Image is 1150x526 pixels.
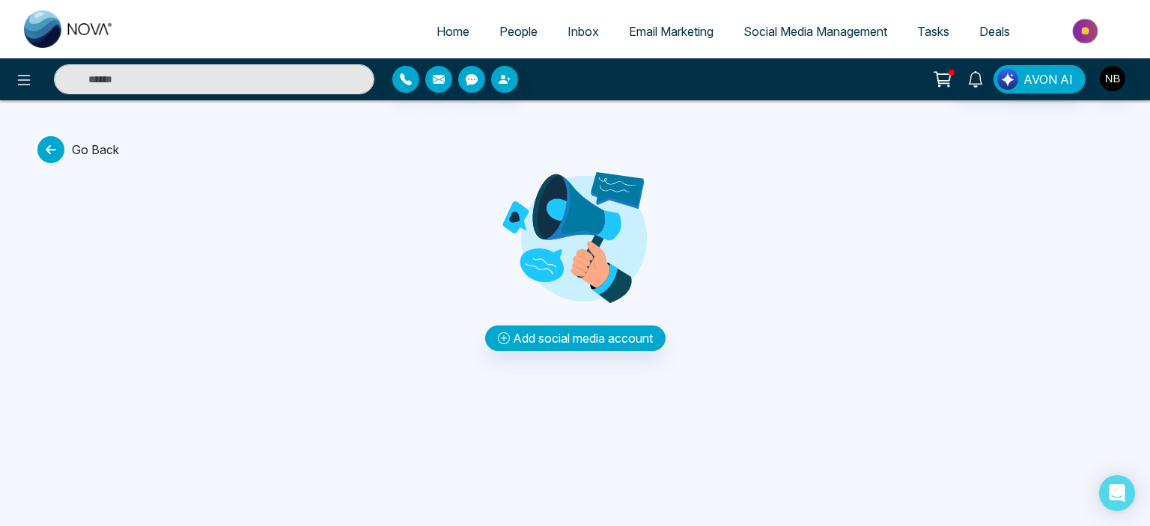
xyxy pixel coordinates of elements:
[1032,14,1141,48] img: Market-place.gif
[499,24,538,39] span: People
[1100,66,1125,91] img: User Avatar
[1023,70,1073,88] span: AVON AI
[728,17,902,46] a: Social Media Management
[743,24,887,39] span: Social Media Management
[24,10,114,48] img: Nova CRM Logo
[553,17,614,46] a: Inbox
[1099,475,1135,511] div: Open Intercom Messenger
[568,24,599,39] span: Inbox
[629,24,714,39] span: Email Marketing
[917,24,949,39] span: Tasks
[994,65,1086,94] button: AVON AI
[964,17,1025,46] a: Deals
[997,69,1018,90] img: Lead Flow
[484,17,553,46] a: People
[436,24,469,39] span: Home
[614,17,728,46] a: Email Marketing
[979,24,1010,39] span: Deals
[422,17,484,46] a: Home
[37,136,119,163] span: Go Back
[500,172,650,303] img: Analytics png
[485,325,666,351] button: Add social media account
[902,17,964,46] a: Tasks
